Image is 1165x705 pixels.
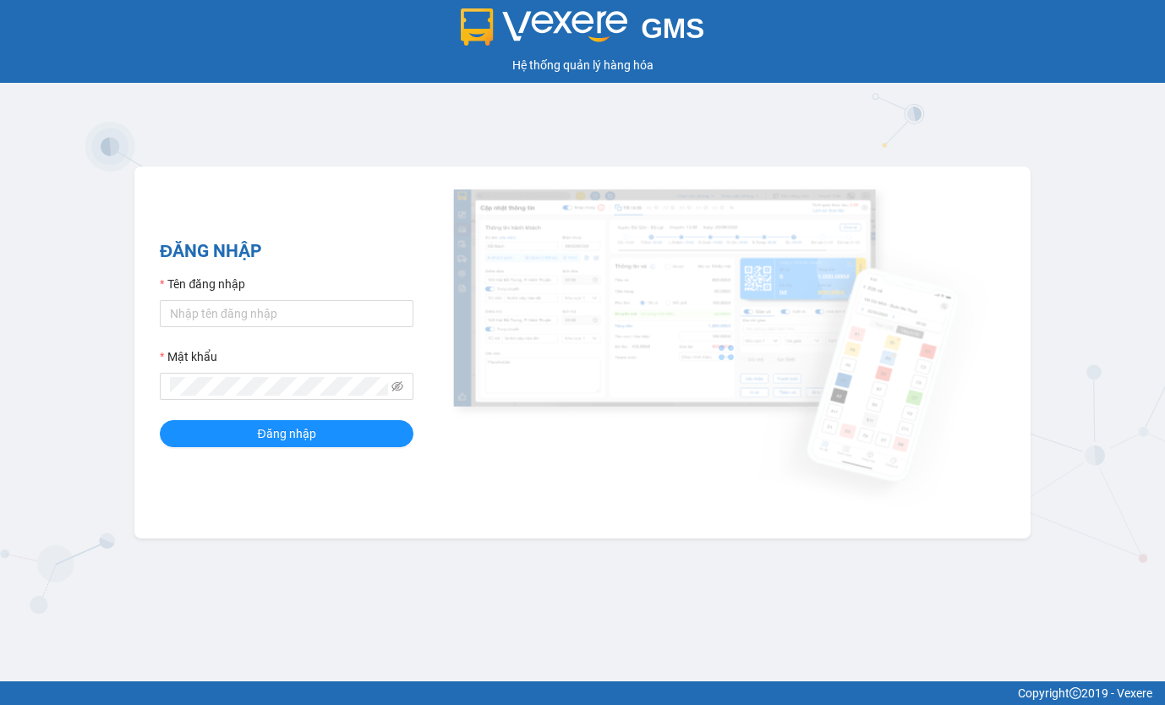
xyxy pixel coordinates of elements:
[160,300,413,327] input: Tên đăng nhập
[160,420,413,447] button: Đăng nhập
[160,238,413,265] h2: ĐĂNG NHẬP
[461,25,705,39] a: GMS
[461,8,628,46] img: logo 2
[4,56,1161,74] div: Hệ thống quản lý hàng hóa
[170,377,388,396] input: Mật khẩu
[1069,687,1081,699] span: copyright
[160,347,217,366] label: Mật khẩu
[257,424,315,443] span: Đăng nhập
[391,380,403,392] span: eye-invisible
[641,13,704,44] span: GMS
[13,684,1152,702] div: Copyright 2019 - Vexere
[160,275,245,293] label: Tên đăng nhập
